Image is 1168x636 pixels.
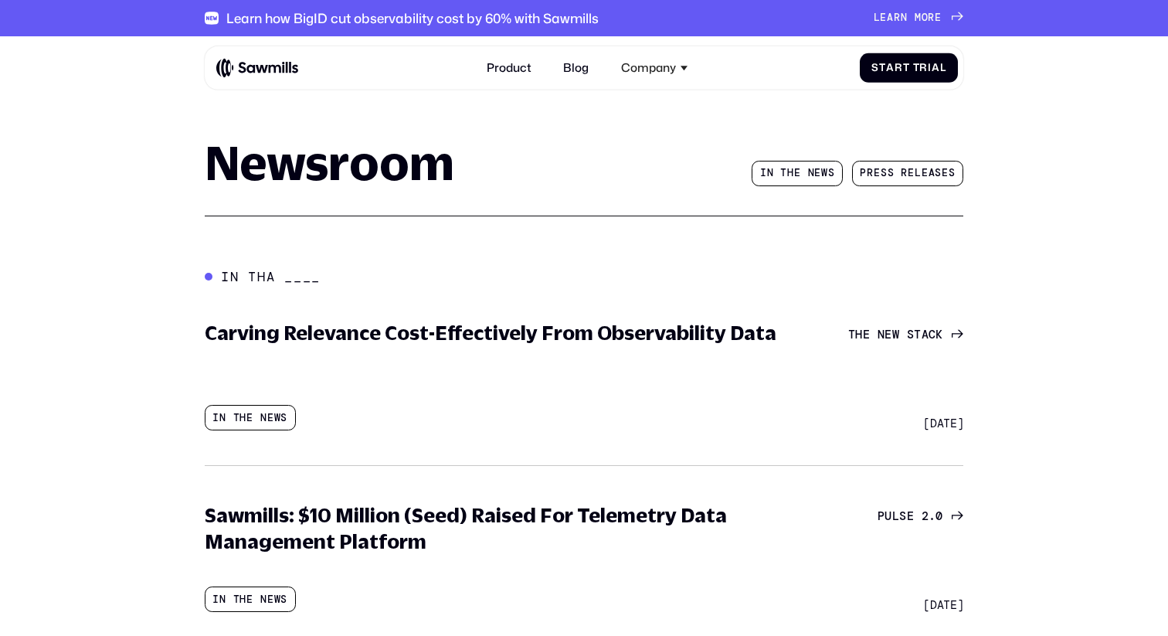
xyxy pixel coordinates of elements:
[613,53,696,84] div: Company
[194,309,973,440] a: Carving Relevance Cost-Effectively From Observability DataIn the newsTheNewStack[DATE]
[923,598,963,612] div: [DATE]
[928,62,932,74] span: i
[871,62,879,74] span: S
[907,328,914,342] span: S
[899,509,906,523] span: s
[892,509,899,523] span: l
[874,12,964,24] a: Learnmore
[884,328,891,342] span: e
[808,167,815,179] span: n
[852,161,964,186] a: Pressreleases
[929,509,935,523] span: .
[895,62,903,74] span: r
[878,328,884,342] span: N
[884,509,891,523] span: u
[935,12,942,24] span: e
[221,269,321,284] div: In thA ____
[915,12,922,24] span: m
[922,509,929,523] span: 2
[901,12,908,24] span: n
[886,62,895,74] span: a
[752,161,843,186] a: Inthenews
[915,167,922,179] span: l
[226,10,599,26] div: Learn how BigID cut observability cost by 60% with Sawmills
[922,167,929,179] span: e
[903,62,910,74] span: t
[828,167,835,179] span: s
[874,167,881,179] span: e
[929,328,935,342] span: c
[888,167,895,179] span: s
[887,12,894,24] span: a
[932,62,940,74] span: a
[922,12,929,24] span: o
[878,509,884,523] span: P
[913,62,920,74] span: T
[767,167,774,179] span: n
[194,491,973,623] a: Sawmills: $10 Million (Seed) Raised For Telemetry Data Management PlatformIn the newsPulse2.0[DATE]
[949,167,956,179] span: s
[901,167,908,179] span: r
[863,328,870,342] span: e
[621,61,676,75] div: Company
[907,509,914,523] span: e
[922,328,929,342] span: a
[848,328,855,342] span: T
[814,167,821,179] span: e
[205,502,789,554] h3: Sawmills: $10 Million (Seed) Raised For Telemetry Data Management Platform
[860,167,867,179] span: P
[855,328,862,342] span: h
[867,167,874,179] span: r
[923,417,963,430] div: [DATE]
[914,328,921,342] span: t
[478,53,541,84] a: Product
[879,62,886,74] span: t
[794,167,801,179] span: e
[760,167,767,179] span: I
[928,12,935,24] span: r
[892,328,899,342] span: w
[874,12,881,24] span: L
[940,62,946,74] span: l
[555,53,598,84] a: Blog
[935,167,942,179] span: s
[881,167,888,179] span: s
[908,167,915,179] span: e
[205,319,776,345] h3: Carving Relevance Cost-Effectively From Observability Data
[821,167,828,179] span: w
[205,139,454,186] h1: Newsroom
[860,53,958,83] a: StartTrial
[205,405,296,430] div: In the news
[894,12,901,24] span: r
[942,167,949,179] span: e
[929,167,935,179] span: a
[935,328,942,342] span: k
[919,62,928,74] span: r
[935,509,942,523] span: 0
[205,587,296,612] div: In the news
[787,167,794,179] span: h
[780,167,787,179] span: t
[880,12,887,24] span: e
